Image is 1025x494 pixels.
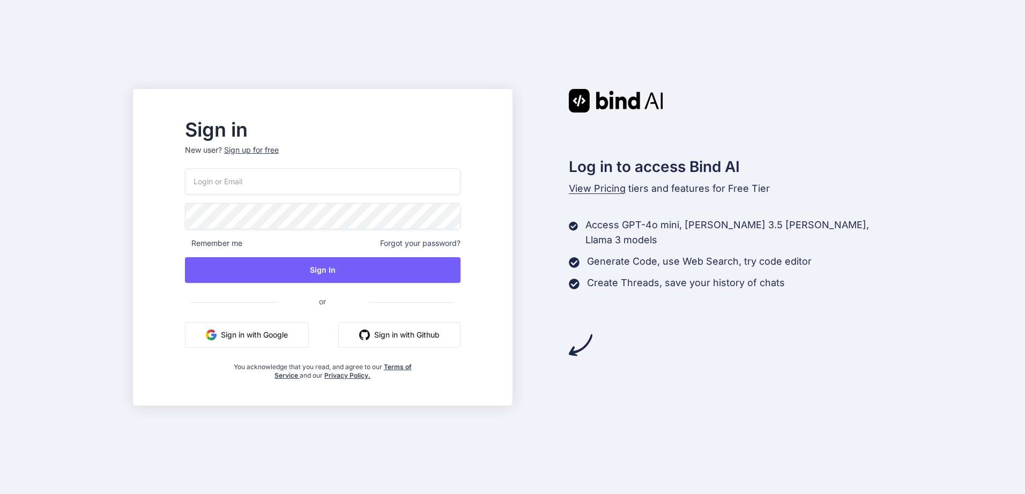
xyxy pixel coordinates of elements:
h2: Sign in [185,121,460,138]
p: Access GPT-4o mini, [PERSON_NAME] 3.5 [PERSON_NAME], Llama 3 models [585,218,892,248]
button: Sign in with Google [185,322,309,348]
div: You acknowledge that you read, and agree to our and our [231,356,414,380]
p: Generate Code, use Web Search, try code editor [587,254,812,269]
img: arrow [569,333,592,357]
span: Forgot your password? [380,238,460,249]
button: Sign in with Github [338,322,460,348]
button: Sign In [185,257,460,283]
div: Sign up for free [224,145,279,155]
span: Remember me [185,238,242,249]
img: google [206,330,217,340]
span: View Pricing [569,183,626,194]
p: Create Threads, save your history of chats [587,275,785,290]
a: Privacy Policy. [324,371,370,379]
p: tiers and features for Free Tier [569,181,893,196]
input: Login or Email [185,168,460,194]
img: Bind AI logo [569,89,663,113]
h2: Log in to access Bind AI [569,155,893,178]
a: Terms of Service [274,363,412,379]
span: or [276,288,369,315]
p: New user? [185,145,460,168]
img: github [359,330,370,340]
